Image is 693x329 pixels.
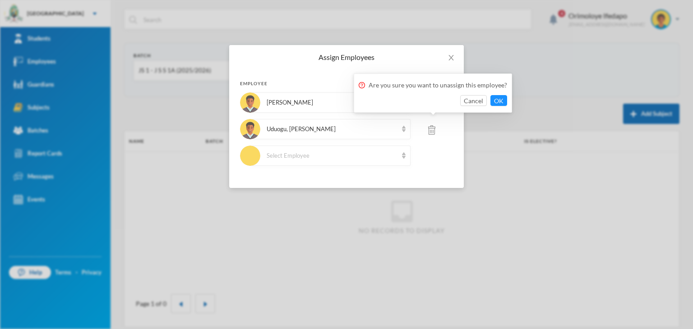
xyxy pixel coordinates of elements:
[490,95,507,106] button: OK
[267,125,397,134] div: Uduogu, [PERSON_NAME]
[439,45,464,70] button: Close
[240,80,453,87] div: Employee
[359,80,507,90] div: Are you sure you want to unassign this employee?
[240,52,453,62] div: Assign Employees
[267,151,397,160] div: Select Employee
[428,125,435,135] img: bin
[240,119,260,139] img: EMPLOYEE
[240,92,260,113] img: EMPLOYEE
[359,82,365,88] i: icon: question-circle-o
[267,98,397,107] div: [PERSON_NAME]
[240,146,260,166] img: EMPLOYEE
[460,95,487,106] button: Cancel
[448,54,455,61] i: icon: close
